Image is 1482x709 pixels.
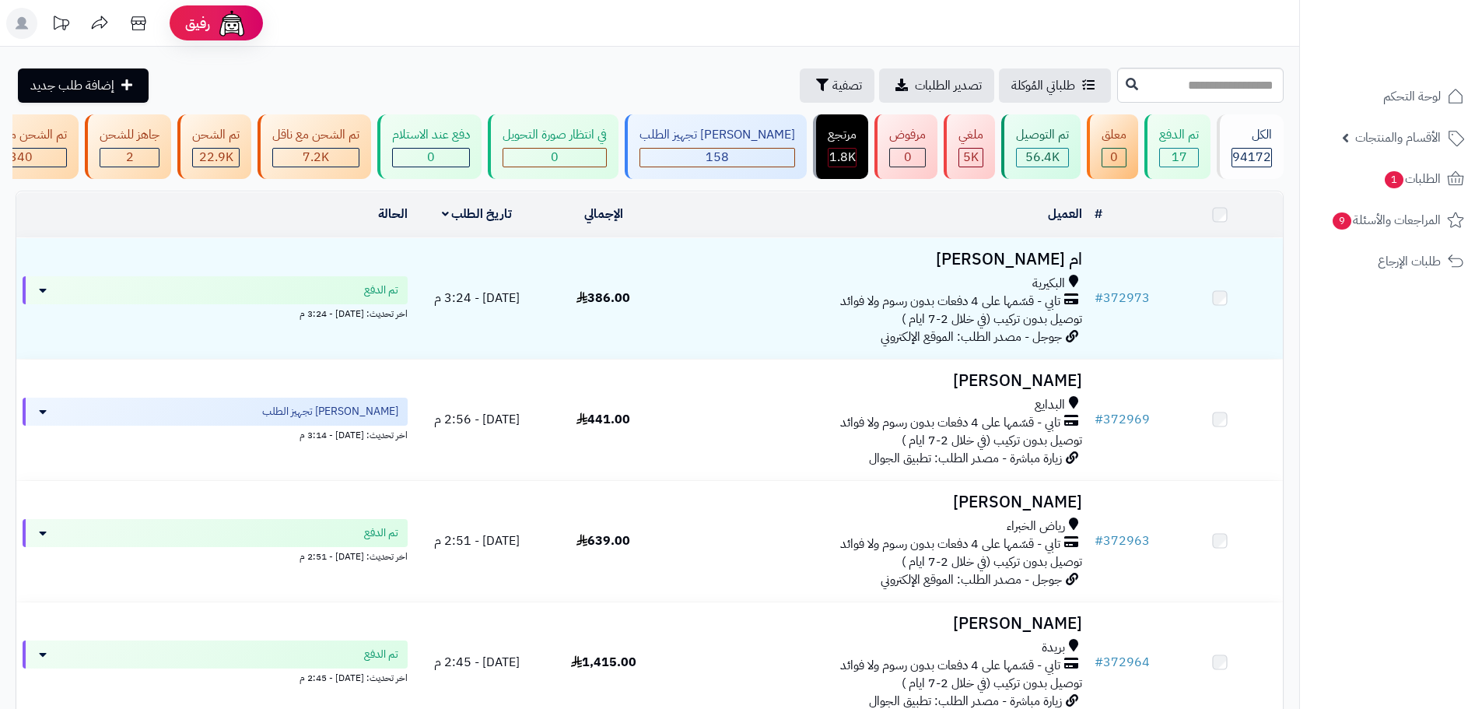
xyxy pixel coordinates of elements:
[393,149,469,167] div: 0
[1309,160,1473,198] a: الطلبات1
[1095,410,1150,429] a: #372969
[378,205,408,223] a: الحالة
[1095,410,1103,429] span: #
[364,525,398,541] span: تم الدفع
[434,653,520,672] span: [DATE] - 2:45 م
[1159,126,1199,144] div: تم الدفع
[871,114,941,179] a: مرفوض 0
[889,126,926,144] div: مرفوض
[576,289,630,307] span: 386.00
[18,68,149,103] a: إضافة طلب جديد
[126,148,134,167] span: 2
[1378,251,1441,272] span: طلبات الإرجاع
[829,148,856,167] span: 1.8K
[185,14,210,33] span: رفيق
[999,68,1111,103] a: طلباتي المُوكلة
[1376,44,1467,76] img: logo-2.png
[442,205,513,223] a: تاريخ الطلب
[1231,126,1272,144] div: الكل
[959,149,983,167] div: 4954
[828,126,857,144] div: مرتجع
[1035,396,1065,414] span: البدايع
[584,205,623,223] a: الإجمالي
[881,328,1062,346] span: جوجل - مصدر الطلب: الموقع الإلكتروني
[1232,148,1271,167] span: 94172
[1095,653,1150,672] a: #372964
[1309,243,1473,280] a: طلبات الإرجاع
[840,657,1060,675] span: تابي - قسّمها على 4 دفعات بدون رسوم ولا فوائد
[100,149,159,167] div: 2
[1383,168,1441,190] span: الطلبات
[869,449,1062,468] span: زيارة مباشرة - مصدر الطلب: تطبيق الجوال
[1017,149,1068,167] div: 56439
[639,126,795,144] div: [PERSON_NAME] تجهيز الطلب
[551,148,559,167] span: 0
[1333,212,1351,230] span: 9
[915,76,982,95] span: تصدير الطلبات
[392,126,470,144] div: دفع عند الاستلام
[262,404,398,419] span: [PERSON_NAME] تجهيز الطلب
[902,553,1082,571] span: توصيل بدون تركيب (في خلال 2-7 ايام )
[174,114,254,179] a: تم الشحن 22.9K
[800,68,874,103] button: تصفية
[576,410,630,429] span: 441.00
[1048,205,1082,223] a: العميل
[1042,639,1065,657] span: بريدة
[434,410,520,429] span: [DATE] - 2:56 م
[879,68,994,103] a: تصدير الطلبات
[1011,76,1075,95] span: طلباتي المُوكلة
[199,148,233,167] span: 22.9K
[673,372,1082,390] h3: [PERSON_NAME]
[192,126,240,144] div: تم الشحن
[840,535,1060,553] span: تابي - قسّمها على 4 دفعات بدون رسوم ولا فوائد
[82,114,174,179] a: جاهز للشحن 2
[1016,126,1069,144] div: تم التوصيل
[1032,275,1065,293] span: البكيرية
[1095,532,1150,550] a: #372963
[998,114,1084,179] a: تم التوصيل 56.4K
[1095,653,1103,672] span: #
[1160,149,1198,167] div: 17
[485,114,622,179] a: في انتظار صورة التحويل 0
[571,653,636,672] span: 1,415.00
[303,148,329,167] span: 7.2K
[434,532,520,550] span: [DATE] - 2:51 م
[902,310,1082,328] span: توصيل بدون تركيب (في خلال 2-7 ايام )
[673,493,1082,511] h3: [PERSON_NAME]
[958,126,983,144] div: ملغي
[1141,114,1214,179] a: تم الدفع 17
[1095,289,1150,307] a: #372973
[1309,78,1473,115] a: لوحة التحكم
[576,532,630,550] span: 639.00
[503,126,607,144] div: في انتظار صورة التحويل
[1355,127,1441,149] span: الأقسام والمنتجات
[30,76,114,95] span: إضافة طلب جديد
[364,283,398,298] span: تم الدفع
[904,148,912,167] span: 0
[1172,148,1187,167] span: 17
[374,114,485,179] a: دفع عند الاستلام 0
[840,414,1060,432] span: تابي - قسّمها على 4 دفعات بدون رسوم ولا فوائد
[1383,86,1441,107] span: لوحة التحكم
[706,148,729,167] span: 158
[1385,171,1403,188] span: 1
[1095,205,1102,223] a: #
[364,647,398,662] span: تم الدفع
[1095,289,1103,307] span: #
[622,114,810,179] a: [PERSON_NAME] تجهيز الطلب 158
[9,148,33,167] span: 340
[829,149,856,167] div: 1804
[23,426,408,442] div: اخر تحديث: [DATE] - 3:14 م
[216,8,247,39] img: ai-face.png
[193,149,239,167] div: 22913
[23,547,408,563] div: اخر تحديث: [DATE] - 2:51 م
[254,114,374,179] a: تم الشحن مع ناقل 7.2K
[963,148,979,167] span: 5K
[503,149,606,167] div: 0
[1309,202,1473,239] a: المراجعات والأسئلة9
[273,149,359,167] div: 7223
[23,669,408,685] div: اخر تحديث: [DATE] - 2:45 م
[890,149,925,167] div: 0
[1102,149,1126,167] div: 0
[100,126,159,144] div: جاهز للشحن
